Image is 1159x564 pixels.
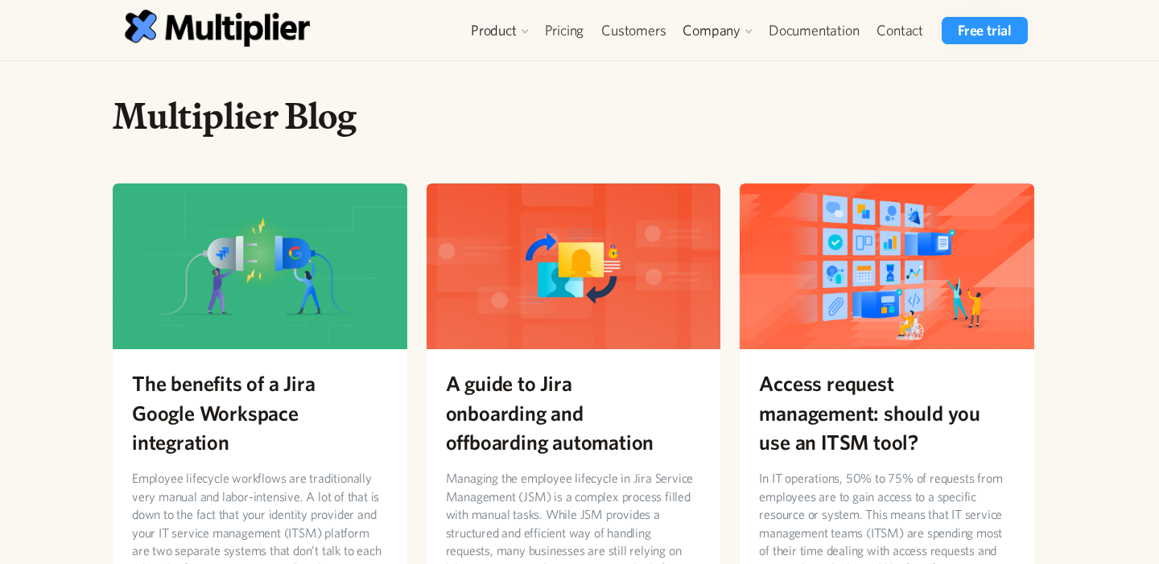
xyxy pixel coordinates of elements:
div: Company [674,17,760,44]
a: Contact [868,17,932,44]
h1: Multiplier Blog [113,93,1034,138]
img: Access request management: should you use an ITSM tool? [740,183,1034,349]
div: Company [683,21,740,40]
h2: The benefits of a Jira Google Workspace integration [132,368,388,456]
a: Documentation [760,17,868,44]
div: Product [471,21,517,40]
img: A guide to Jira onboarding and offboarding automation [427,183,721,349]
div: Product [463,17,536,44]
a: Customers [592,17,674,44]
a: Pricing [536,17,593,44]
img: The benefits of a Jira Google Workspace integration [113,183,407,349]
h2: A guide to Jira onboarding and offboarding automation [446,368,702,456]
a: Free trial [942,17,1028,44]
h2: Access request management: should you use an ITSM tool? [759,368,1015,456]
